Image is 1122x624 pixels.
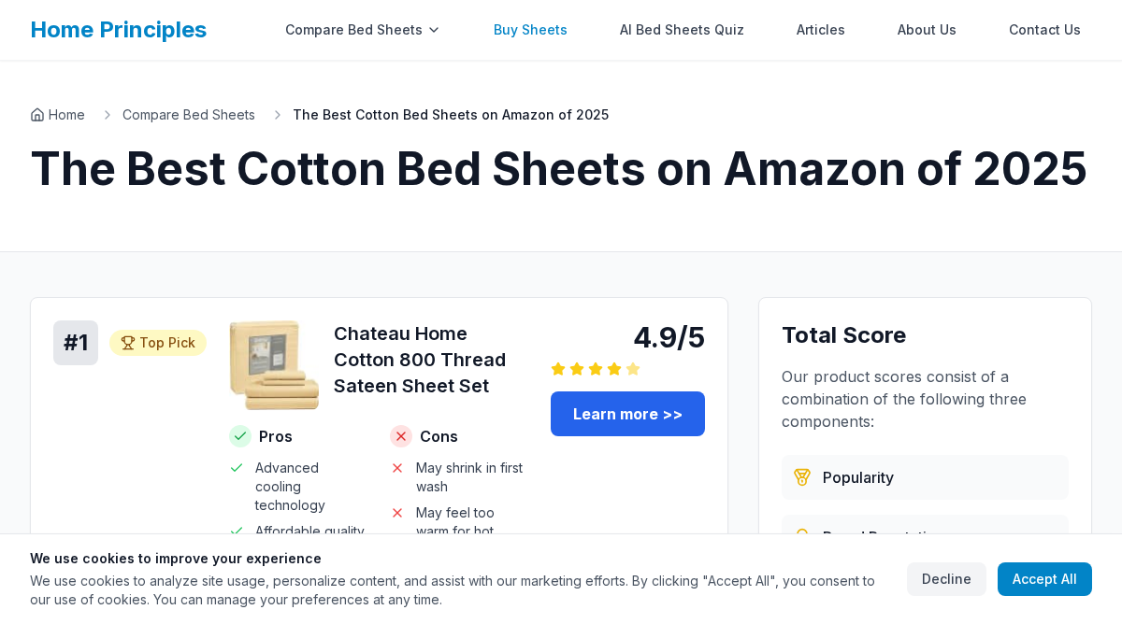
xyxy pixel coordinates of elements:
div: Evaluated from brand history, quality standards, and market presence [782,515,1069,560]
div: 4.9/5 [551,320,705,354]
h4: Cons [390,425,528,447]
p: We use cookies to analyze site usage, personalize content, and assist with our marketing efforts.... [30,572,892,609]
span: Advanced cooling technology [255,459,367,515]
span: Top Pick [139,333,195,352]
span: May feel too warm for hot sleepers [416,503,528,560]
a: Contact Us [998,11,1092,49]
div: Based on customer reviews, ratings, and sales data [782,455,1069,500]
span: Brand Reputation [823,526,944,548]
a: AI Bed Sheets Quiz [609,11,755,49]
button: Decline [907,562,986,596]
span: Affordable quality option [255,522,367,560]
a: Home [30,106,85,124]
h3: Total Score [782,320,1069,350]
a: Buy Sheets [482,11,579,49]
h3: Chateau Home Cotton 800 Thread Sateen Sheet Set [334,320,528,399]
a: About Us [886,11,968,49]
a: Home Principles [30,16,207,43]
h1: The Best Cotton Bed Sheets on Amazon of 2025 [30,147,1092,191]
p: Our product scores consist of a combination of the following three components: [782,365,1069,433]
a: Compare Bed Sheets [122,106,255,124]
button: Accept All [998,562,1092,596]
h3: We use cookies to improve your experience [30,549,892,568]
img: Chateau Home Cotton 800 Thread Sateen Sheet Set - Cotton product image [229,320,319,410]
span: The Best Cotton Bed Sheets on Amazon of 2025 [293,106,609,124]
div: Compare Bed Sheets [274,11,453,49]
nav: Breadcrumb [30,106,1092,124]
span: May shrink in first wash [416,459,528,496]
a: Articles [785,11,856,49]
a: Learn more >> [551,391,705,436]
div: # 1 [53,320,98,365]
h4: Pros [229,425,367,447]
span: Popularity [823,466,894,489]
